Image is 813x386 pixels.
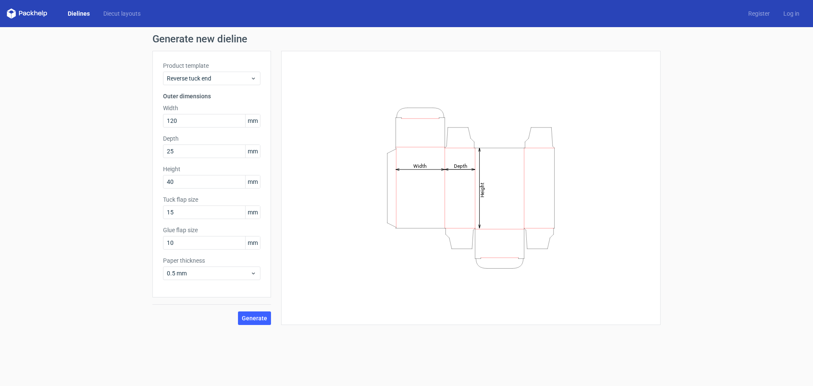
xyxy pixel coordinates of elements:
[163,256,260,265] label: Paper thickness
[245,145,260,158] span: mm
[454,163,467,169] tspan: Depth
[163,165,260,173] label: Height
[242,315,267,321] span: Generate
[167,74,250,83] span: Reverse tuck end
[163,92,260,100] h3: Outer dimensions
[479,182,485,197] tspan: Height
[163,61,260,70] label: Product template
[61,9,97,18] a: Dielines
[152,34,661,44] h1: Generate new dieline
[245,175,260,188] span: mm
[163,134,260,143] label: Depth
[167,269,250,278] span: 0.5 mm
[238,311,271,325] button: Generate
[245,206,260,219] span: mm
[245,236,260,249] span: mm
[245,114,260,127] span: mm
[741,9,777,18] a: Register
[163,104,260,112] label: Width
[97,9,147,18] a: Diecut layouts
[163,195,260,204] label: Tuck flap size
[163,226,260,234] label: Glue flap size
[413,163,427,169] tspan: Width
[777,9,806,18] a: Log in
